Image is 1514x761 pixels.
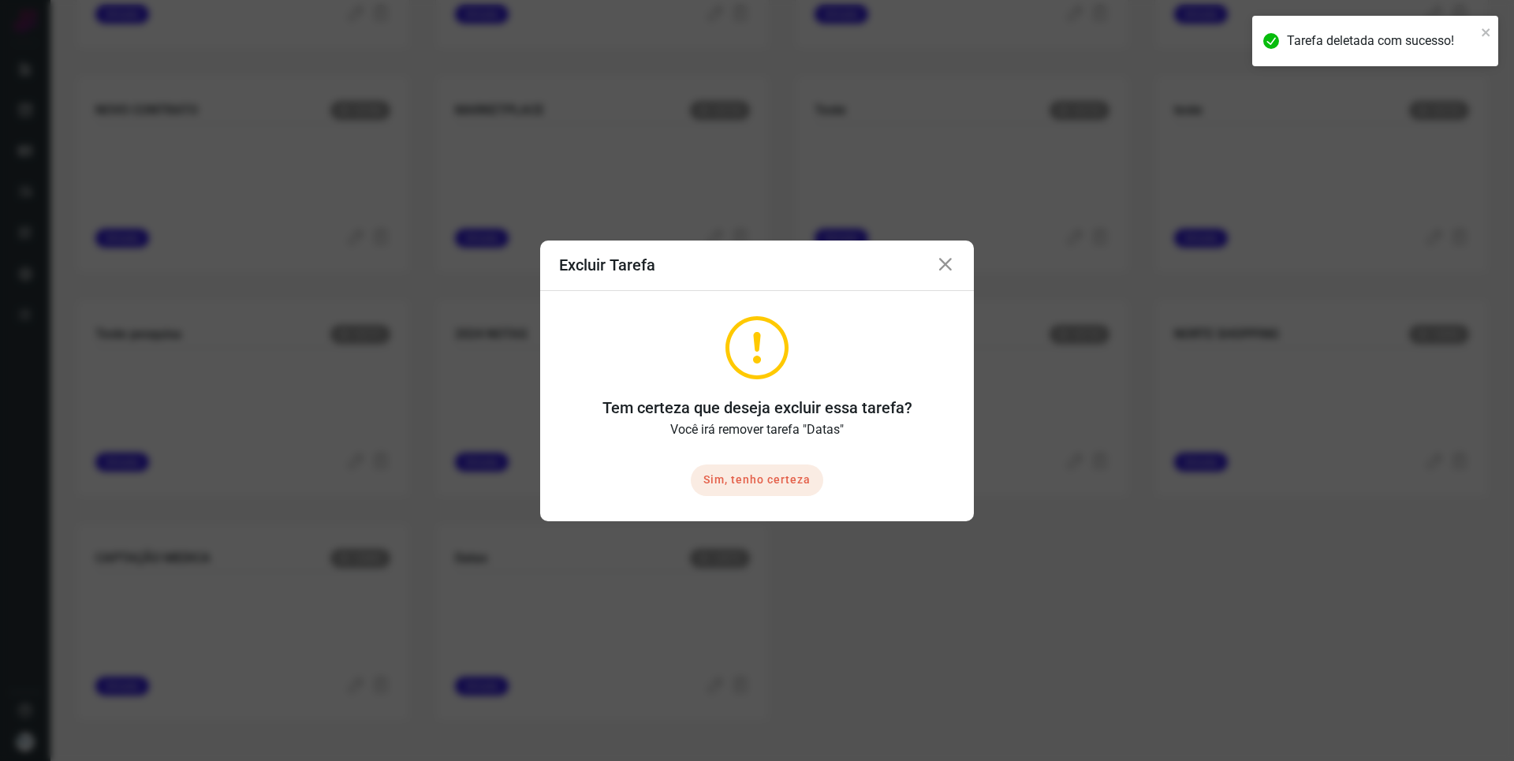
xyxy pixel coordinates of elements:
p: Você irá remover tarefa "Datas" [670,420,844,439]
h3: Excluir Tarefa [559,256,655,274]
div: Tarefa deletada com sucesso! [1287,32,1476,50]
button: Sim, tenho certeza [691,464,823,496]
button: close [1481,22,1492,41]
h3: Tem certeza que deseja excluir essa tarefa? [602,398,912,417]
img: Higgor [725,316,789,379]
